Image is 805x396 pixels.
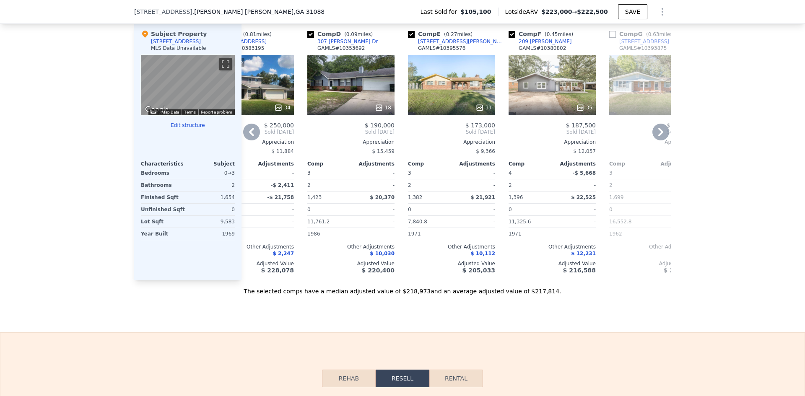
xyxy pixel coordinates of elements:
[574,148,596,154] span: $ 12,057
[307,129,395,135] span: Sold [DATE]
[509,219,531,225] span: 11,325.6
[470,194,495,200] span: $ 21,921
[453,179,495,191] div: -
[161,109,179,115] button: Map Data
[307,243,395,250] div: Other Adjustments
[609,170,613,176] span: 3
[429,370,483,387] button: Rental
[307,30,376,38] div: Comp D
[571,251,596,256] span: $ 12,231
[141,228,186,240] div: Year Built
[408,38,505,45] a: [STREET_ADDRESS][PERSON_NAME]
[509,194,523,200] span: 1,396
[541,8,572,15] span: $223,000
[554,216,596,228] div: -
[460,8,491,16] span: $105,100
[141,122,235,129] button: Edit structure
[341,31,376,37] span: ( miles)
[351,160,395,167] div: Adjustments
[609,207,613,212] span: 0
[190,192,235,203] div: 1,654
[141,55,235,115] div: Map
[207,243,294,250] div: Other Adjustments
[509,228,551,240] div: 1971
[252,216,294,228] div: -
[408,160,452,167] div: Comp
[446,31,457,37] span: 0.27
[552,160,596,167] div: Adjustments
[192,8,325,16] span: , [PERSON_NAME] [PERSON_NAME]
[653,160,696,167] div: Adjustments
[547,31,558,37] span: 0.45
[609,179,651,191] div: 2
[453,216,495,228] div: -
[462,267,495,274] span: $ 205,033
[307,38,378,45] a: 307 [PERSON_NAME] Dr
[353,179,395,191] div: -
[365,122,395,129] span: $ 190,000
[509,179,551,191] div: 2
[619,45,667,52] div: GAMLS # 10393875
[619,38,669,45] div: [STREET_ADDRESS]
[201,110,232,114] a: Report a problem
[609,30,678,38] div: Comp G
[252,167,294,179] div: -
[141,167,186,179] div: Bedrooms
[509,243,596,250] div: Other Adjustments
[408,219,427,225] span: 7,840.8
[609,160,653,167] div: Comp
[307,170,311,176] span: 3
[509,129,596,135] span: Sold [DATE]
[184,110,196,114] a: Terms
[141,55,235,115] div: Street View
[618,4,647,19] button: SAVE
[609,129,696,135] span: Sold [DATE]
[519,45,566,52] div: GAMLS # 10380802
[375,104,391,112] div: 18
[274,104,291,112] div: 34
[190,216,235,228] div: 9,583
[346,31,358,37] span: 0.09
[418,38,505,45] div: [STREET_ADDRESS][PERSON_NAME]
[376,370,429,387] button: Resell
[476,148,495,154] span: $ 9,366
[453,204,495,215] div: -
[151,110,156,114] button: Keyboard shortcuts
[664,267,696,274] span: $ 207,662
[408,129,495,135] span: Sold [DATE]
[609,139,696,145] div: Appreciation
[370,194,395,200] span: $ 20,370
[219,58,232,70] button: Toggle fullscreen view
[509,139,596,145] div: Appreciation
[408,139,495,145] div: Appreciation
[475,104,492,112] div: 31
[217,38,267,45] div: [STREET_ADDRESS]
[190,179,235,191] div: 2
[267,194,294,200] span: -$ 21,758
[151,45,206,52] div: MLS Data Unavailable
[307,139,395,145] div: Appreciation
[576,104,592,112] div: 35
[250,160,294,167] div: Adjustments
[261,267,294,274] span: $ 228,078
[322,370,376,387] button: Rehab
[654,228,696,240] div: -
[509,160,552,167] div: Comp
[453,228,495,240] div: -
[372,148,395,154] span: $ 15,459
[470,251,495,256] span: $ 10,112
[307,179,349,191] div: 2
[566,122,596,129] span: $ 187,500
[667,122,696,129] span: $ 200,000
[509,170,512,176] span: 4
[190,204,235,215] div: 0
[509,207,512,212] span: 0
[271,182,294,188] span: -$ 2,411
[408,194,422,200] span: 1,382
[519,38,571,45] div: 209 [PERSON_NAME]
[188,160,235,167] div: Subject
[554,228,596,240] div: -
[453,167,495,179] div: -
[505,8,541,16] span: Lotside ARV
[143,104,171,115] img: Google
